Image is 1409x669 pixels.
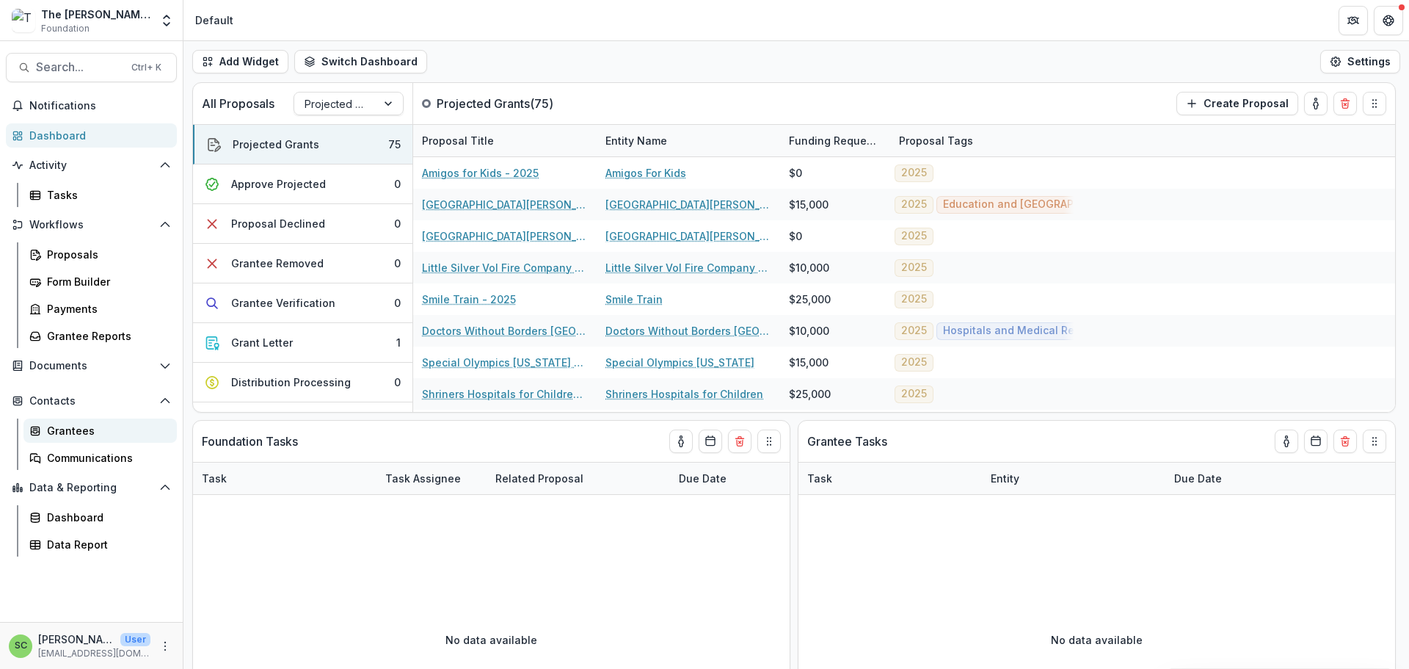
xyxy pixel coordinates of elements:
a: Proposals [23,242,177,267]
a: Special Olympics [US_STATE] - 2025 [422,355,588,370]
p: No data available [1051,632,1143,648]
button: toggle-assigned-to-me [1304,92,1328,115]
button: Grant Letter1 [193,323,412,363]
span: 2025 [901,230,927,242]
a: [GEOGRAPHIC_DATA][PERSON_NAME] - 2025 [422,197,588,212]
button: Delete card [1333,430,1357,453]
button: Drag [1363,92,1386,115]
p: [PERSON_NAME] [38,632,114,647]
div: Grantee Reports [47,328,165,344]
p: Grantee Tasks [807,433,887,450]
p: Projected Grants ( 75 ) [437,95,553,112]
div: Related Proposal [487,463,670,494]
button: Settings [1320,50,1400,73]
div: Task [193,471,236,486]
div: Funding Requested [780,125,890,156]
span: 2025 [901,261,927,274]
div: Entity [982,463,1165,494]
button: Grantee Removed0 [193,244,412,283]
a: Payments [23,297,177,321]
button: Calendar [1304,430,1328,453]
a: Dashboard [23,505,177,529]
span: 2025 [901,167,927,179]
button: Open Workflows [6,213,177,236]
a: [GEOGRAPHIC_DATA][PERSON_NAME] [605,228,771,244]
a: [GEOGRAPHIC_DATA][PERSON_NAME] Human Traffic Academy - 2025 [422,228,588,244]
button: Delete card [728,430,751,453]
button: Open Contacts [6,389,177,413]
div: Dashboard [29,128,165,143]
div: $25,000 [789,386,831,402]
span: Data & Reporting [29,482,153,494]
button: Projected Grants75 [193,125,412,164]
div: Task [798,463,982,494]
div: Tasks [47,187,165,203]
button: Notifications [6,94,177,117]
button: Get Help [1374,6,1403,35]
div: Data Report [47,537,165,552]
div: Proposal Title [413,133,503,148]
div: Due Date [1165,463,1275,494]
div: Due Date [1165,471,1231,486]
p: All Proposals [202,95,274,112]
a: Grantees [23,419,177,443]
button: Calendar [699,430,722,453]
div: $15,000 [789,197,829,212]
div: Ctrl + K [128,59,164,76]
button: Open Data & Reporting [6,476,177,499]
button: Add Widget [192,50,288,73]
div: 0 [394,375,401,390]
div: $0 [789,165,802,181]
span: Notifications [29,100,171,112]
button: Create Proposal [1176,92,1298,115]
a: Tasks [23,183,177,207]
div: Entity Name [597,125,780,156]
p: Foundation Tasks [202,433,298,450]
div: Distribution Processing [231,375,351,390]
div: Due Date [670,471,735,486]
div: Task Assignee [376,471,470,486]
a: Dashboard [6,123,177,148]
a: Communications [23,446,177,470]
div: Projected Grants [233,137,319,152]
div: Task [193,463,376,494]
div: Proposal Tags [890,125,1074,156]
a: Doctors Without Borders [GEOGRAPHIC_DATA] - 2025 [422,323,588,339]
div: $10,000 [789,260,829,275]
button: Delete card [1333,92,1357,115]
a: Doctors Without Borders [GEOGRAPHIC_DATA] [605,323,771,339]
div: Related Proposal [487,471,592,486]
p: [EMAIL_ADDRESS][DOMAIN_NAME] [38,647,150,660]
div: The [PERSON_NAME] Foundation [41,7,150,22]
button: Partners [1339,6,1368,35]
div: Task Assignee [376,463,487,494]
button: Open entity switcher [156,6,177,35]
div: 75 [388,137,401,152]
span: Hospitals and Medical Research [943,325,1110,337]
span: Contacts [29,395,153,408]
a: Shriners Hospitals for Children - 2025 [422,386,588,402]
button: Distribution Processing0 [193,363,412,402]
a: Little Silver Vol Fire Company No. 1 [605,260,771,275]
div: Grantees [47,423,165,438]
button: Proposal Declined0 [193,204,412,244]
a: Little Silver Vol Fire Company No. 1 - 2025 [422,260,588,275]
span: Activity [29,159,153,172]
button: Drag [1363,430,1386,453]
div: Form Builder [47,274,165,289]
div: $0 [789,228,802,244]
button: Approve Projected0 [193,164,412,204]
span: 2025 [901,198,927,211]
div: Proposal Title [413,125,597,156]
span: 2025 [901,325,927,337]
div: Grantee Removed [231,256,324,271]
div: Dashboard [47,510,165,525]
div: Entity [982,471,1028,486]
nav: breadcrumb [189,10,239,31]
div: 0 [394,295,401,311]
div: Approve Projected [231,176,326,192]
